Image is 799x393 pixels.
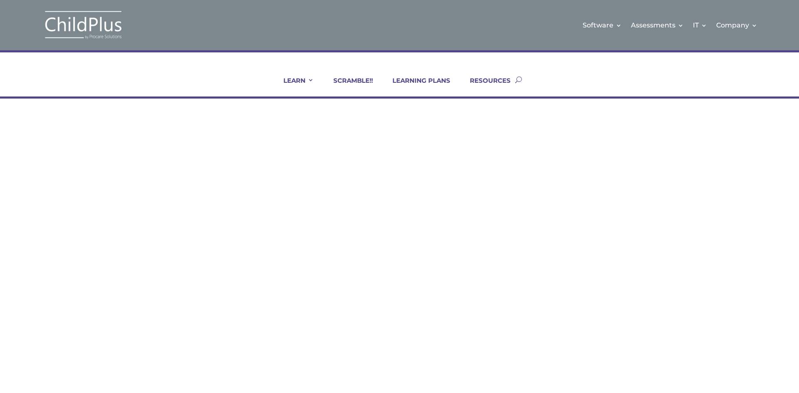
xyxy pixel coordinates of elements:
a: SCRAMBLE!! [323,77,373,96]
a: LEARNING PLANS [382,77,450,96]
a: Company [716,8,757,42]
a: RESOURCES [459,77,511,96]
a: LEARN [273,77,314,96]
a: Software [583,8,622,42]
a: Assessments [631,8,684,42]
a: IT [693,8,707,42]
